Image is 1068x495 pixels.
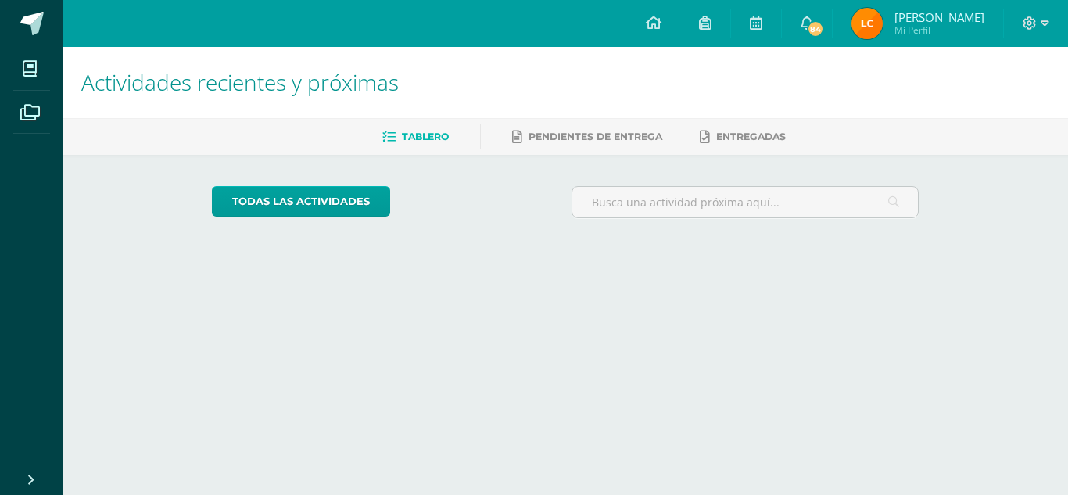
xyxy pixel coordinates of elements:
[851,8,883,39] img: f43f9f09850babdfb76e302304b7dc93.png
[716,131,786,142] span: Entregadas
[382,124,449,149] a: Tablero
[894,23,984,37] span: Mi Perfil
[212,186,390,217] a: todas las Actividades
[807,20,824,38] span: 84
[572,187,919,217] input: Busca una actividad próxima aquí...
[700,124,786,149] a: Entregadas
[512,124,662,149] a: Pendientes de entrega
[402,131,449,142] span: Tablero
[81,67,399,97] span: Actividades recientes y próximas
[529,131,662,142] span: Pendientes de entrega
[894,9,984,25] span: [PERSON_NAME]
